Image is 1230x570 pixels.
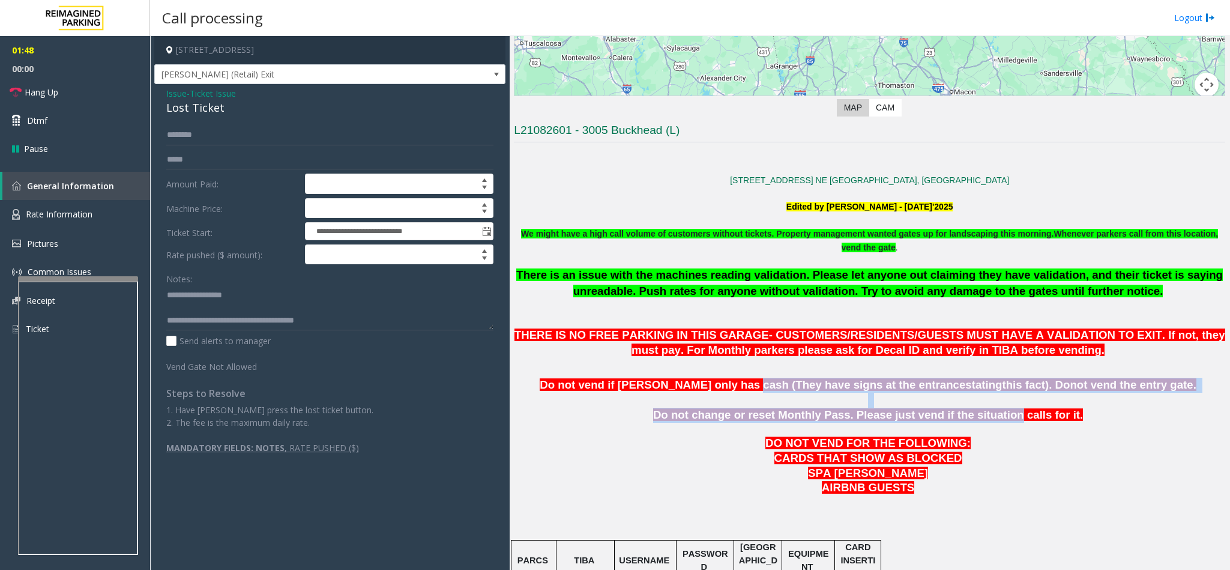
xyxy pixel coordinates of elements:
h4: [STREET_ADDRESS] [154,36,505,64]
span: AIRBNB GUESTS [822,481,914,494]
span: Decrease value [476,255,493,264]
span: PARCS [517,556,548,565]
span: stating [965,378,1002,391]
span: Hang Up [25,86,58,99]
span: Dtmf [27,114,47,127]
span: Decrease value [476,184,493,193]
img: Google [517,96,557,111]
img: 'icon' [12,181,21,190]
label: Amount Paid: [163,174,302,194]
span: Toggle popup [480,223,493,240]
p: 1. Have [PERSON_NAME] press the lost ticket button. 2. The fee is the maximum daily rate. [166,404,493,429]
img: 'icon' [12,267,22,277]
span: We might have a high call volume of customers without tickets. Property management wanted gates u... [521,229,1054,238]
h4: Steps to Resolve [166,388,493,399]
a: General Information [2,172,150,200]
span: Pause [24,142,48,155]
span: Increase value [476,245,493,255]
span: Ticket Issue [190,87,236,100]
span: Do not vend if [PERSON_NAME] only has cash (They have signs at the entrance [540,378,965,391]
a: Logout [1174,11,1215,24]
span: - [187,88,236,99]
span: CARDS THAT SHOW AS BLOCKED [774,452,962,464]
span: USERNAME [619,556,669,565]
h3: L21082601 - 3005 Buckhead (L) [514,123,1225,142]
span: . [842,229,1219,252]
span: not vend the entry gate. [1070,378,1196,391]
span: There is an issue with the machines reading validation. Please let anyone out claiming they have ... [516,268,1223,297]
span: TIBA [574,556,594,565]
label: Notes: [166,268,192,285]
div: Lost Ticket [166,100,493,116]
span: this fact). Do [1002,378,1070,391]
label: Vend Gate Not Allowed [163,356,302,373]
span: Increase value [476,174,493,184]
span: Common Issues [28,266,91,277]
span: Do not change or reset Monthly Pass. Please just vend if the situation calls for it. [653,408,1083,421]
img: 'icon' [12,324,20,335]
img: 'icon' [12,240,21,247]
u: , RATE PUSHED ($) [285,442,359,453]
span: Decrease value [476,208,493,218]
label: Machine Price: [163,198,302,219]
span: Pictures [27,238,58,249]
label: Send alerts to manager [166,335,271,347]
b: Whenever parkers call from this location, vend the gate [842,229,1219,252]
a: [STREET_ADDRESS] NE [GEOGRAPHIC_DATA], [GEOGRAPHIC_DATA] [730,175,1009,185]
label: CAM [869,99,902,117]
img: 'icon' [12,209,20,220]
b: Edited by [PERSON_NAME] - [DATE]'2025 [786,202,953,211]
span: SPA [PERSON_NAME] [808,467,928,479]
button: Map camera controls [1195,73,1219,97]
label: Rate pushed ($ amount): [163,244,302,265]
span: Increase value [476,199,493,208]
a: Open this area in Google Maps (opens a new window) [517,96,557,111]
span: Issue [166,87,187,100]
img: logout [1205,11,1215,24]
img: 'icon' [12,297,20,305]
h3: Call processing [156,3,269,32]
u: MANDATORY FIELDS: NOTES [166,442,285,453]
span: THERE IS NO FREE PARKING IN THIS GARAGE- CUSTOMERS/RESIDENTS/GUESTS MUST HAVE A VALIDATION TO EXI... [514,329,1225,356]
span: DO NOT VEND FOR THE FOLLOWING: [765,437,971,449]
span: General Information [27,180,114,192]
label: Ticket Start: [163,222,302,240]
span: [PERSON_NAME] (Retail) Exit [155,65,435,84]
label: Map [837,99,869,117]
span: Rate Information [26,208,92,220]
